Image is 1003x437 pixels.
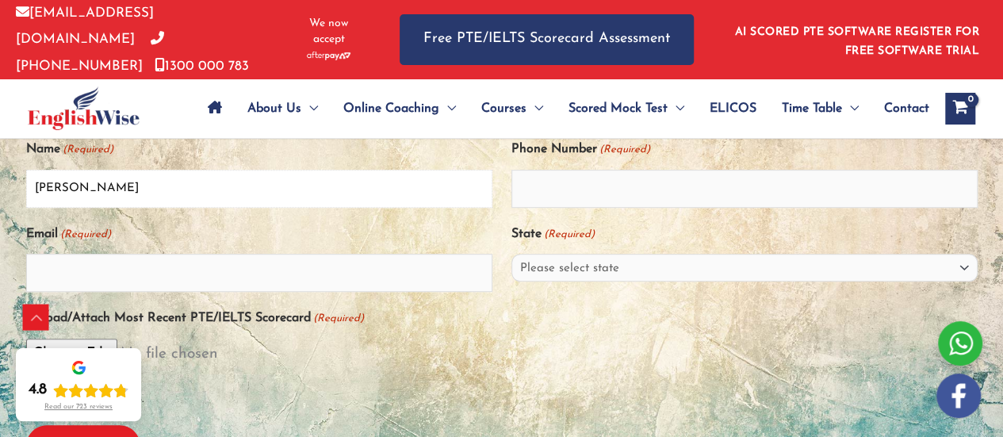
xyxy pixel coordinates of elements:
[235,81,331,136] a: About UsMenu Toggle
[556,81,697,136] a: Scored Mock TestMenu Toggle
[307,52,350,60] img: Afterpay-Logo
[61,136,113,163] span: (Required)
[16,33,164,72] a: [PHONE_NUMBER]
[155,59,249,73] a: 1300 000 783
[481,81,526,136] span: Courses
[312,305,364,332] span: (Required)
[301,81,318,136] span: Menu Toggle
[884,81,929,136] span: Contact
[343,81,439,136] span: Online Coaching
[725,13,987,65] aside: Header Widget 1
[871,81,929,136] a: Contact
[331,81,469,136] a: Online CoachingMenu Toggle
[842,81,859,136] span: Menu Toggle
[710,81,756,136] span: ELICOS
[26,376,978,412] span: Max. file size: 512 MB.
[668,81,684,136] span: Menu Toggle
[568,81,668,136] span: Scored Mock Test
[598,136,650,163] span: (Required)
[769,81,871,136] a: Time TableMenu Toggle
[511,221,595,247] label: State
[16,6,154,46] a: [EMAIL_ADDRESS][DOMAIN_NAME]
[297,16,360,48] span: We now accept
[28,86,140,130] img: cropped-ew-logo
[511,136,650,163] label: Phone Number
[945,93,975,125] a: View Shopping Cart, empty
[247,81,301,136] span: About Us
[782,81,842,136] span: Time Table
[195,81,929,136] nav: Site Navigation: Main Menu
[526,81,543,136] span: Menu Toggle
[26,221,111,247] label: Email
[439,81,456,136] span: Menu Toggle
[44,403,113,412] div: Read our 723 reviews
[936,374,981,418] img: white-facebook.png
[542,221,595,247] span: (Required)
[26,136,113,163] label: Name
[735,26,980,57] a: AI SCORED PTE SOFTWARE REGISTER FOR FREE SOFTWARE TRIAL
[29,381,128,400] div: Rating: 4.8 out of 5
[697,81,769,136] a: ELICOS
[26,305,364,332] label: Upload/Attach Most Recent PTE/IELTS Scorecard
[400,14,694,64] a: Free PTE/IELTS Scorecard Assessment
[59,221,111,247] span: (Required)
[469,81,556,136] a: CoursesMenu Toggle
[29,381,47,400] div: 4.8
